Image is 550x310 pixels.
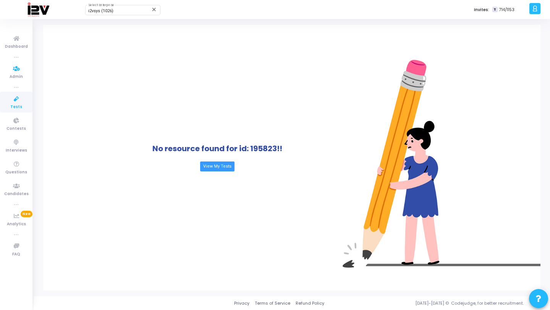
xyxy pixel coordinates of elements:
[10,74,23,80] span: Admin
[492,7,497,13] span: T
[5,169,27,176] span: Questions
[499,6,514,13] span: 714/1153
[7,221,26,228] span: Analytics
[324,300,540,307] div: [DATE]-[DATE] © Codejudge, for better recruitment.
[296,300,324,307] a: Refund Policy
[474,6,489,13] label: Invites:
[151,6,157,13] mat-icon: Clear
[5,44,28,50] span: Dashboard
[4,191,29,197] span: Candidates
[6,126,26,132] span: Contests
[200,161,235,171] a: View My Tests
[152,144,282,153] h1: No resource found for id: 195823!!
[21,211,32,217] span: New
[12,251,20,258] span: FAQ
[6,147,27,154] span: Interviews
[88,8,113,13] span: i2vsys (1026)
[27,2,49,17] img: logo
[10,104,22,110] span: Tests
[255,300,290,307] a: Terms of Service
[234,300,249,307] a: Privacy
